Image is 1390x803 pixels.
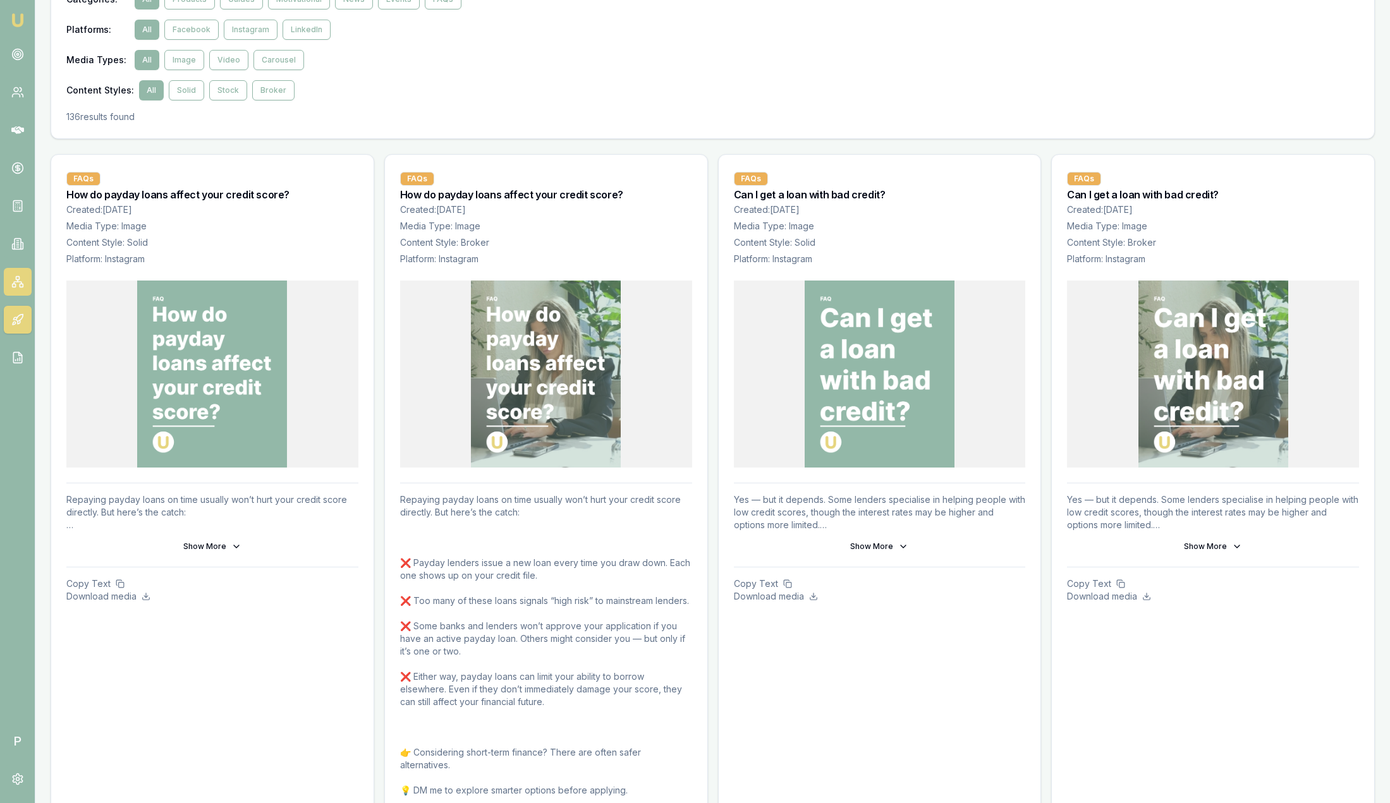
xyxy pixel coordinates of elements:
[1138,281,1288,468] img: Can I get a loan with bad credit?
[400,493,692,797] p: Repaying payday loans on time usually won’t hurt your credit score directly. But here’s the catch...
[734,536,1026,557] button: Show More
[66,536,358,557] button: Show More
[400,220,692,232] p: Media Type: Image
[734,590,1026,603] p: Download media
[1067,253,1359,265] p: Platform: Instagram
[164,20,219,40] button: Facebook
[734,220,1026,232] p: Media Type: Image
[400,172,434,186] div: FAQs
[805,281,954,468] img: Can I get a loan with bad credit?
[66,172,101,186] div: FAQs
[1067,236,1359,249] p: Content Style: Broker
[283,20,331,40] button: LinkedIn
[66,84,134,97] span: Content Styles :
[1067,220,1359,232] p: Media Type: Image
[1067,536,1359,557] button: Show More
[137,281,287,468] img: How do payday loans affect your credit score?
[66,54,130,66] span: Media Types :
[66,590,358,603] p: Download media
[66,493,358,531] p: Repaying payday loans on time usually won’t hurt your credit score directly. But here’s the catch...
[253,50,304,70] button: Carousel
[66,236,358,249] p: Content Style: Solid
[66,23,130,36] span: Platforms :
[139,80,164,100] button: All
[66,253,358,265] p: Platform: Instagram
[66,577,358,590] p: Copy Text
[224,20,277,40] button: Instagram
[400,253,692,265] p: Platform: Instagram
[252,80,295,100] button: Broker
[4,727,32,755] span: P
[734,253,1026,265] p: Platform: Instagram
[164,50,204,70] button: Image
[209,50,248,70] button: Video
[135,20,159,40] button: All
[734,190,1026,200] h3: Can I get a loan with bad credit?
[1067,493,1359,531] p: Yes — but it depends. Some lenders specialise in helping people with low credit scores, though th...
[471,281,621,468] img: How do payday loans affect your credit score?
[734,493,1026,531] p: Yes — but it depends. Some lenders specialise in helping people with low credit scores, though th...
[66,203,358,216] p: Created: [DATE]
[400,203,692,216] p: Created: [DATE]
[1067,577,1359,590] p: Copy Text
[1067,203,1359,216] p: Created: [DATE]
[400,236,692,249] p: Content Style: Broker
[10,13,25,28] img: emu-icon-u.png
[734,203,1026,216] p: Created: [DATE]
[1067,190,1359,200] h3: Can I get a loan with bad credit?
[734,172,768,186] div: FAQs
[400,190,692,200] h3: How do payday loans affect your credit score?
[734,577,1026,590] p: Copy Text
[1067,172,1101,186] div: FAQs
[734,236,1026,249] p: Content Style: Solid
[209,80,247,100] button: Stock
[66,190,358,200] h3: How do payday loans affect your credit score?
[66,111,1359,123] p: 136 results found
[135,50,159,70] button: All
[66,220,358,232] p: Media Type: Image
[1067,590,1359,603] p: Download media
[169,80,204,100] button: Solid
